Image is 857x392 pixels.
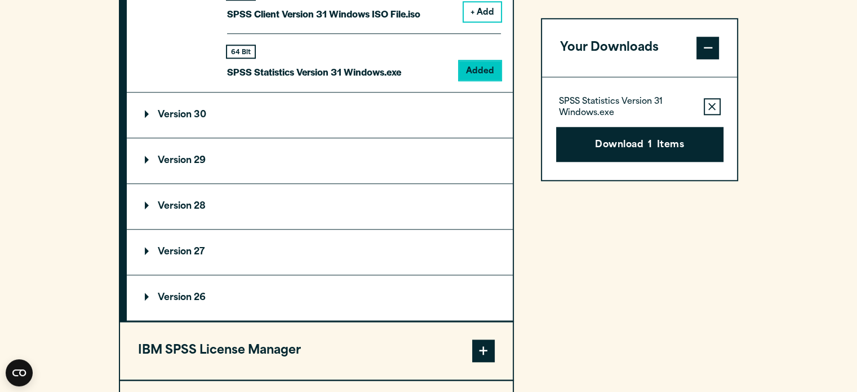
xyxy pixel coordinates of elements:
[227,6,420,22] p: SPSS Client Version 31 Windows ISO File.iso
[648,138,652,153] span: 1
[145,293,206,302] p: Version 26
[464,2,501,21] button: + Add
[145,111,206,120] p: Version 30
[559,96,695,119] p: SPSS Statistics Version 31 Windows.exe
[127,138,513,183] summary: Version 29
[556,127,723,162] button: Download1Items
[145,202,206,211] p: Version 28
[227,46,255,58] div: 64 Bit
[120,322,513,380] button: IBM SPSS License Manager
[127,230,513,275] summary: Version 27
[542,19,738,77] button: Your Downloads
[127,184,513,229] summary: Version 28
[227,64,401,80] p: SPSS Statistics Version 31 Windows.exe
[127,275,513,320] summary: Version 26
[542,77,738,180] div: Your Downloads
[459,61,501,80] button: Added
[127,93,513,138] summary: Version 30
[145,156,206,165] p: Version 29
[145,248,205,257] p: Version 27
[6,359,33,386] button: Open CMP widget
